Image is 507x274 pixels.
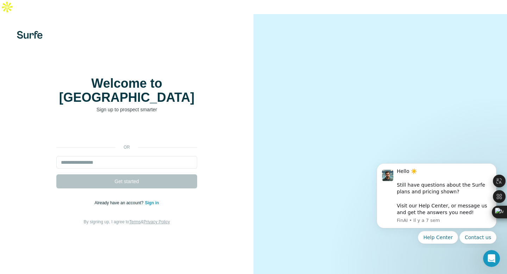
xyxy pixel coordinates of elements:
a: Privacy Policy [144,219,170,224]
a: Sign in [145,200,159,205]
p: or [115,144,138,150]
iframe: Intercom notifications message [366,160,507,248]
h1: Welcome to [GEOGRAPHIC_DATA] [56,76,197,105]
a: Terms [129,219,141,224]
iframe: Intercom live chat [483,250,500,267]
img: Surfe's logo [17,31,43,39]
p: Sign up to prospect smarter [56,106,197,113]
span: By signing up, I agree to & [84,219,170,224]
iframe: Sign in with Google Button [53,124,201,139]
span: Already have an account? [95,200,145,205]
